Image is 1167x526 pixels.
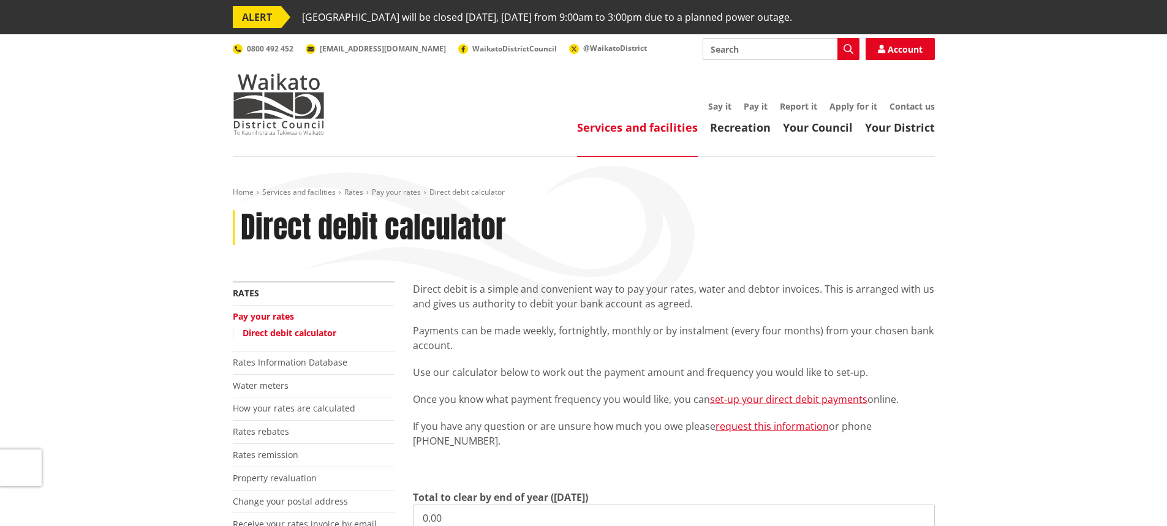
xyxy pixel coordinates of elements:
[247,43,293,54] span: 0800 492 452
[233,495,348,507] a: Change your postal address
[716,419,829,433] a: request this information
[233,310,294,322] a: Pay your rates
[413,392,935,407] p: Once you know what payment frequency you would like, you can online.
[233,187,254,197] a: Home
[472,43,557,54] span: WaikatoDistrictCouncil
[710,120,771,135] a: Recreation
[372,187,421,197] a: Pay your rates
[233,402,355,414] a: How your rates are calculated
[708,100,731,112] a: Say it
[344,187,363,197] a: Rates
[233,6,281,28] span: ALERT
[233,187,935,198] nav: breadcrumb
[262,187,336,197] a: Services and facilities
[233,43,293,54] a: 0800 492 452
[744,100,768,112] a: Pay it
[241,210,506,246] h1: Direct debit calculator
[703,38,859,60] input: Search input
[413,282,935,311] p: Direct debit is a simple and convenient way to pay your rates, water and debtor invoices. This is...
[569,43,647,53] a: @WaikatoDistrict
[302,6,792,28] span: [GEOGRAPHIC_DATA] will be closed [DATE], [DATE] from 9:00am to 3:00pm due to a planned power outage.
[429,187,505,197] span: Direct debit calculator
[233,73,325,135] img: Waikato District Council - Te Kaunihera aa Takiwaa o Waikato
[320,43,446,54] span: [EMAIL_ADDRESS][DOMAIN_NAME]
[583,43,647,53] span: @WaikatoDistrict
[577,120,698,135] a: Services and facilities
[233,380,289,391] a: Water meters
[413,365,935,380] p: Use our calculator below to work out the payment amount and frequency you would like to set-up.
[233,287,259,299] a: Rates
[865,120,935,135] a: Your District
[829,100,877,112] a: Apply for it
[889,100,935,112] a: Contact us
[233,449,298,460] a: Rates remission
[233,356,347,368] a: Rates Information Database
[413,419,935,448] p: If you have any question or are unsure how much you owe please or phone [PHONE_NUMBER].
[233,472,317,484] a: Property revaluation
[780,100,817,112] a: Report it
[783,120,853,135] a: Your Council
[866,38,935,60] a: Account
[413,490,588,505] label: Total to clear by end of year ([DATE])
[243,327,336,339] a: Direct debit calculator
[413,323,935,353] p: Payments can be made weekly, fortnightly, monthly or by instalment (every four months) from your ...
[458,43,557,54] a: WaikatoDistrictCouncil
[233,426,289,437] a: Rates rebates
[306,43,446,54] a: [EMAIL_ADDRESS][DOMAIN_NAME]
[710,393,867,406] a: set-up your direct debit payments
